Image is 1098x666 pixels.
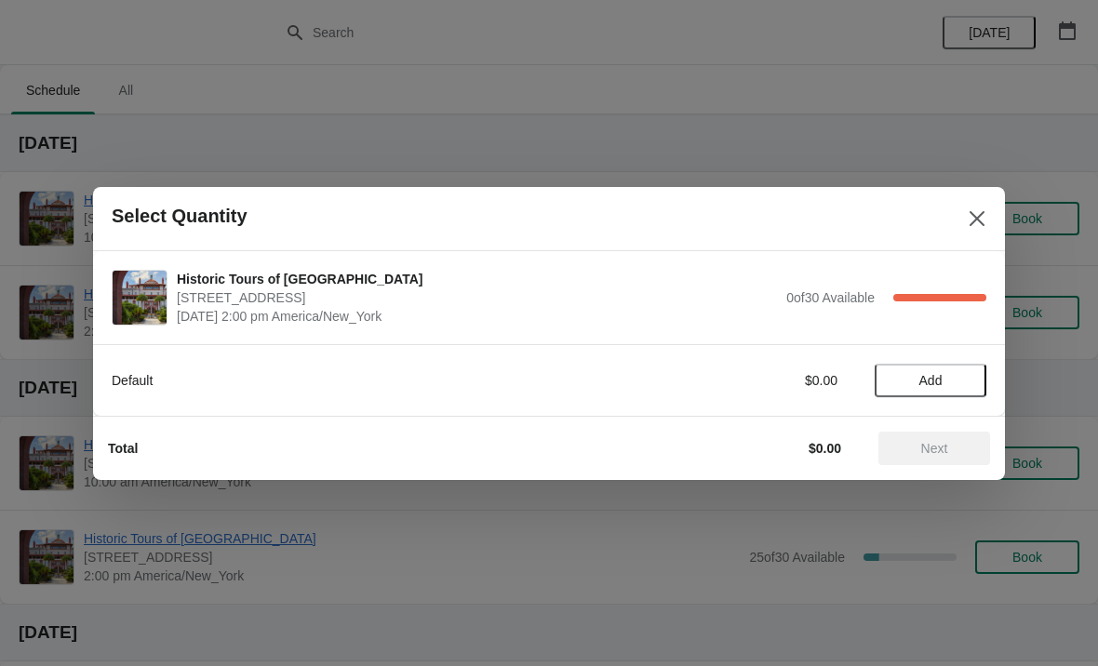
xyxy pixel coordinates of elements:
div: Default [112,371,628,390]
span: Historic Tours of [GEOGRAPHIC_DATA] [177,270,777,288]
strong: Total [108,441,138,456]
button: Close [960,202,994,235]
div: $0.00 [665,371,837,390]
span: [STREET_ADDRESS] [177,288,777,307]
span: Add [919,373,943,388]
button: Add [875,364,986,397]
span: 0 of 30 Available [786,290,875,305]
span: [DATE] 2:00 pm America/New_York [177,307,777,326]
img: Historic Tours of Flagler College | 74 King Street, St. Augustine, FL, USA | October 11 | 2:00 pm... [113,271,167,325]
h2: Select Quantity [112,206,248,227]
strong: $0.00 [809,441,841,456]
